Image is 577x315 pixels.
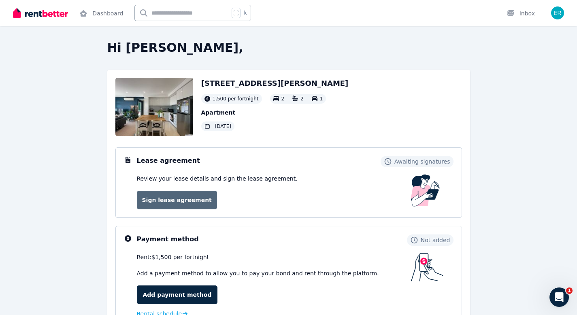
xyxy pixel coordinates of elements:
[115,78,193,136] img: Property Url
[566,287,573,294] span: 1
[13,7,68,19] img: RentBetter
[137,253,411,261] div: Rent: $1,500 per fortnight
[244,10,247,16] span: k
[411,175,440,206] img: Lease Agreement
[549,287,569,307] iframe: Intercom live chat
[137,269,411,277] p: Add a payment method to allow you to pay your bond and rent through the platform.
[551,6,564,19] img: Esteban Moscoso Rivera
[201,78,349,89] h2: [STREET_ADDRESS][PERSON_NAME]
[300,96,304,102] span: 2
[320,96,323,102] span: 1
[421,236,450,244] span: Not added
[281,96,285,102] span: 2
[137,285,218,304] a: Add payment method
[394,157,450,166] span: Awaiting signatures
[137,175,298,183] p: Review your lease details and sign the lease agreement.
[137,234,199,244] h3: Payment method
[411,253,443,281] img: Payment method
[201,109,349,117] p: Apartment
[107,40,470,55] h2: Hi [PERSON_NAME],
[215,123,232,130] span: [DATE]
[213,96,259,102] span: 1,500 per fortnight
[507,9,535,17] div: Inbox
[137,191,217,209] a: Sign lease agreement
[137,156,200,166] h3: Lease agreement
